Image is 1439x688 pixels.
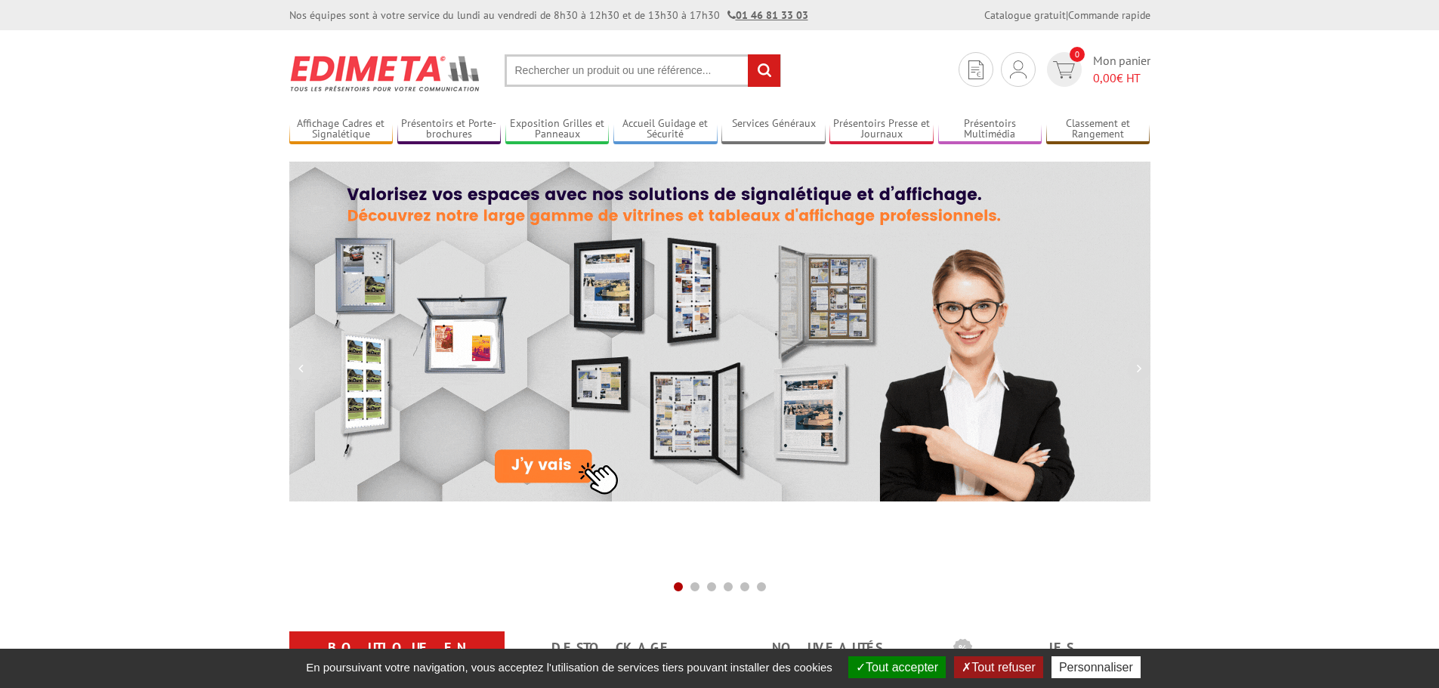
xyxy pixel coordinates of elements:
span: Mon panier [1093,52,1150,87]
button: Personnaliser (fenêtre modale) [1051,656,1141,678]
button: Tout accepter [848,656,946,678]
div: | [984,8,1150,23]
a: Exposition Grilles et Panneaux [505,117,610,142]
span: En poursuivant votre navigation, vous acceptez l'utilisation de services tiers pouvant installer ... [298,661,840,674]
span: 0 [1070,47,1085,62]
a: Accueil Guidage et Sécurité [613,117,718,142]
img: devis rapide [1053,61,1075,79]
a: Services Généraux [721,117,826,142]
a: Classement et Rangement [1046,117,1150,142]
a: Catalogue gratuit [984,8,1066,22]
a: Présentoirs Presse et Journaux [829,117,934,142]
div: Nos équipes sont à votre service du lundi au vendredi de 8h30 à 12h30 et de 13h30 à 17h30 [289,8,808,23]
img: Présentoir, panneau, stand - Edimeta - PLV, affichage, mobilier bureau, entreprise [289,45,482,101]
img: devis rapide [1010,60,1027,79]
a: Destockage [523,634,702,662]
a: Affichage Cadres et Signalétique [289,117,394,142]
a: Présentoirs et Porte-brochures [397,117,502,142]
a: Commande rapide [1068,8,1150,22]
button: Tout refuser [954,656,1042,678]
a: devis rapide 0 Mon panier 0,00€ HT [1043,52,1150,87]
img: devis rapide [968,60,984,79]
a: Présentoirs Multimédia [938,117,1042,142]
span: € HT [1093,69,1150,87]
a: nouveautés [738,634,917,662]
input: rechercher [748,54,780,87]
b: Les promotions [953,634,1142,665]
input: Rechercher un produit ou une référence... [505,54,781,87]
span: 0,00 [1093,70,1116,85]
tcxspan: Call 01 46 81 33 03 via 3CX [736,8,808,22]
